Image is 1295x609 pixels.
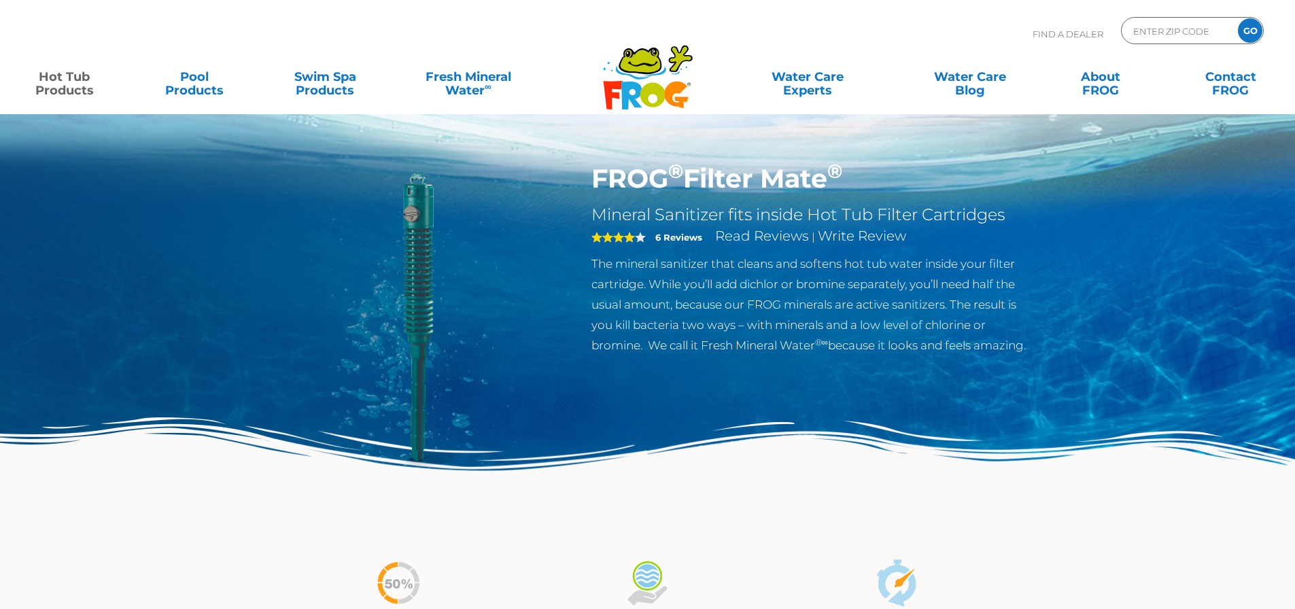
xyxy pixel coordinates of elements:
p: The mineral sanitizer that cleans and softens hot tub water inside your filter cartridge. While y... [591,254,1035,355]
span: | [812,230,815,243]
h1: FROG Filter Mate [591,163,1035,194]
strong: 6 Reviews [655,232,702,243]
img: hot-tub-product-filter-frog.png [260,163,572,474]
a: PoolProducts [144,63,245,90]
a: Hot TubProducts [14,63,115,90]
a: ContactFROG [1180,63,1281,90]
a: Write Review [818,228,906,244]
img: icon-set-and-forget [873,559,920,607]
a: Fresh MineralWater∞ [404,63,532,90]
input: GO [1238,18,1262,43]
a: Read Reviews [715,228,809,244]
h2: Mineral Sanitizer fits inside Hot Tub Filter Cartridges [591,205,1035,225]
sup: ∞ [485,81,491,92]
a: Swim SpaProducts [275,63,376,90]
img: icon-soft-feeling [623,559,671,607]
a: AboutFROG [1050,63,1151,90]
sup: ® [827,159,842,183]
img: Frog Products Logo [595,27,700,110]
a: Water CareBlog [919,63,1020,90]
a: Water CareExperts [725,63,890,90]
p: Find A Dealer [1033,17,1103,51]
img: icon-50percent-less [375,559,422,607]
sup: ®∞ [815,337,828,347]
sup: ® [668,159,683,183]
span: 4 [591,232,635,243]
